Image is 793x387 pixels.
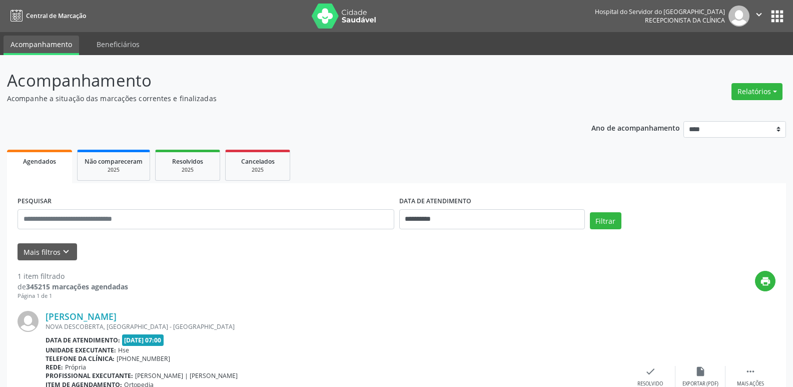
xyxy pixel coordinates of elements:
img: img [18,311,39,332]
i:  [753,9,764,20]
div: 2025 [233,166,283,174]
span: [DATE] 07:00 [122,334,164,346]
span: Resolvidos [172,157,203,166]
i: insert_drive_file [695,366,706,377]
strong: 345215 marcações agendadas [26,282,128,291]
a: Acompanhamento [4,36,79,55]
span: Hse [118,346,129,354]
button: print [755,271,775,291]
button:  [749,6,768,27]
div: 1 item filtrado [18,271,128,281]
span: [PHONE_NUMBER] [117,354,170,363]
p: Acompanhe a situação das marcações correntes e finalizadas [7,93,552,104]
div: de [18,281,128,292]
b: Data de atendimento: [46,336,120,344]
button: Mais filtroskeyboard_arrow_down [18,243,77,261]
i:  [745,366,756,377]
span: Agendados [23,157,56,166]
b: Telefone da clínica: [46,354,115,363]
a: Central de Marcação [7,8,86,24]
div: 2025 [163,166,213,174]
span: Não compareceram [85,157,143,166]
img: img [728,6,749,27]
i: keyboard_arrow_down [61,246,72,257]
button: Relatórios [731,83,782,100]
i: print [760,276,771,287]
div: 2025 [85,166,143,174]
span: Cancelados [241,157,275,166]
p: Ano de acompanhamento [591,121,680,134]
a: Beneficiários [90,36,147,53]
i: check [645,366,656,377]
div: Hospital do Servidor do [GEOGRAPHIC_DATA] [595,8,725,16]
span: Própria [65,363,86,371]
span: [PERSON_NAME] | [PERSON_NAME] [135,371,238,380]
b: Rede: [46,363,63,371]
label: DATA DE ATENDIMENTO [399,194,471,209]
span: Recepcionista da clínica [645,16,725,25]
button: Filtrar [590,212,621,229]
span: Central de Marcação [26,12,86,20]
p: Acompanhamento [7,68,552,93]
label: PESQUISAR [18,194,52,209]
a: [PERSON_NAME] [46,311,117,322]
div: NOVA DESCOBERTA, [GEOGRAPHIC_DATA] - [GEOGRAPHIC_DATA] [46,322,625,331]
button: apps [768,8,786,25]
b: Unidade executante: [46,346,116,354]
div: Página 1 de 1 [18,292,128,300]
b: Profissional executante: [46,371,133,380]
